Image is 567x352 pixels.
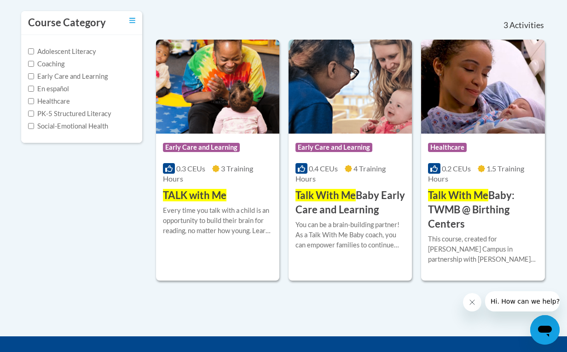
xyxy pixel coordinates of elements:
span: TALK with Me [163,189,226,201]
a: Course LogoHealthcare0.2 CEUs1.5 Training Hours Talk With MeBaby: TWMB @ Birthing CentersThis cou... [421,40,544,281]
div: This course, created for [PERSON_NAME] Campus in partnership with [PERSON_NAME] Hospital in [GEOG... [428,234,538,264]
span: 0.3 CEUs [176,164,205,173]
span: Talk With Me [295,189,356,201]
input: Checkbox for Options [28,98,34,104]
div: Every time you talk with a child is an opportunity to build their brain for reading, no matter ho... [163,205,272,236]
label: Early Care and Learning [28,71,108,82]
div: You can be a brain-building partner! As a Talk With Me Baby coach, you can empower families to co... [295,220,405,250]
input: Checkbox for Options [28,61,34,67]
iframe: Button to launch messaging window [530,315,560,345]
input: Checkbox for Options [28,86,34,92]
span: Activities [509,20,544,30]
span: 3 [503,20,508,30]
input: Checkbox for Options [28,123,34,129]
input: Checkbox for Options [28,48,34,54]
label: Coaching [28,59,64,69]
span: 0.4 CEUs [309,164,338,173]
span: Healthcare [428,143,467,152]
a: Course LogoEarly Care and Learning0.3 CEUs3 Training Hours TALK with MeEvery time you talk with a... [156,40,279,281]
iframe: Message from company [485,291,560,311]
h3: Baby: TWMB @ Birthing Centers [428,188,538,231]
span: Talk With Me [428,189,488,201]
label: Social-Emotional Health [28,121,108,131]
iframe: Close message [463,293,481,311]
h3: Course Category [28,16,106,30]
h3: Baby Early Care and Learning [295,188,405,217]
input: Checkbox for Options [28,111,34,117]
label: Healthcare [28,96,70,106]
img: Course Logo [421,40,544,134]
label: En español [28,84,69,94]
span: Early Care and Learning [163,143,240,152]
img: Course Logo [289,40,412,134]
a: Toggle collapse [129,16,135,26]
a: Course LogoEarly Care and Learning0.4 CEUs4 Training Hours Talk With MeBaby Early Care and Learni... [289,40,412,281]
span: 0.2 CEUs [442,164,471,173]
label: Adolescent Literacy [28,47,96,57]
label: PK-5 Structured Literacy [28,109,111,119]
input: Checkbox for Options [28,73,34,79]
img: Course Logo [156,40,279,134]
span: Early Care and Learning [295,143,372,152]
